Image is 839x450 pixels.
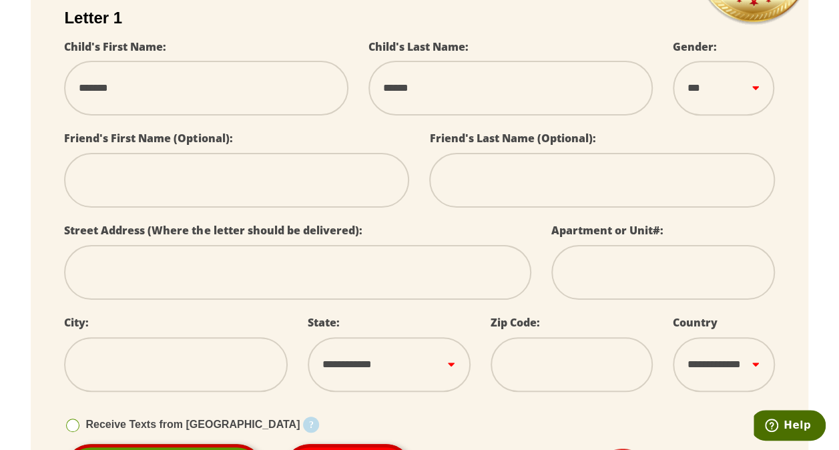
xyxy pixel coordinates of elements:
[64,131,232,146] label: Friend's First Name (Optional):
[429,131,595,146] label: Friend's Last Name (Optional):
[754,410,826,443] iframe: Opens a widget where you can find more information
[85,419,300,430] span: Receive Texts from [GEOGRAPHIC_DATA]
[64,39,166,54] label: Child's First Name:
[551,223,663,238] label: Apartment or Unit#:
[64,9,774,27] h2: Letter 1
[491,315,540,330] label: Zip Code:
[368,39,469,54] label: Child's Last Name:
[308,315,340,330] label: State:
[64,315,89,330] label: City:
[673,315,718,330] label: Country
[64,223,362,238] label: Street Address (Where the letter should be delivered):
[673,39,717,54] label: Gender:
